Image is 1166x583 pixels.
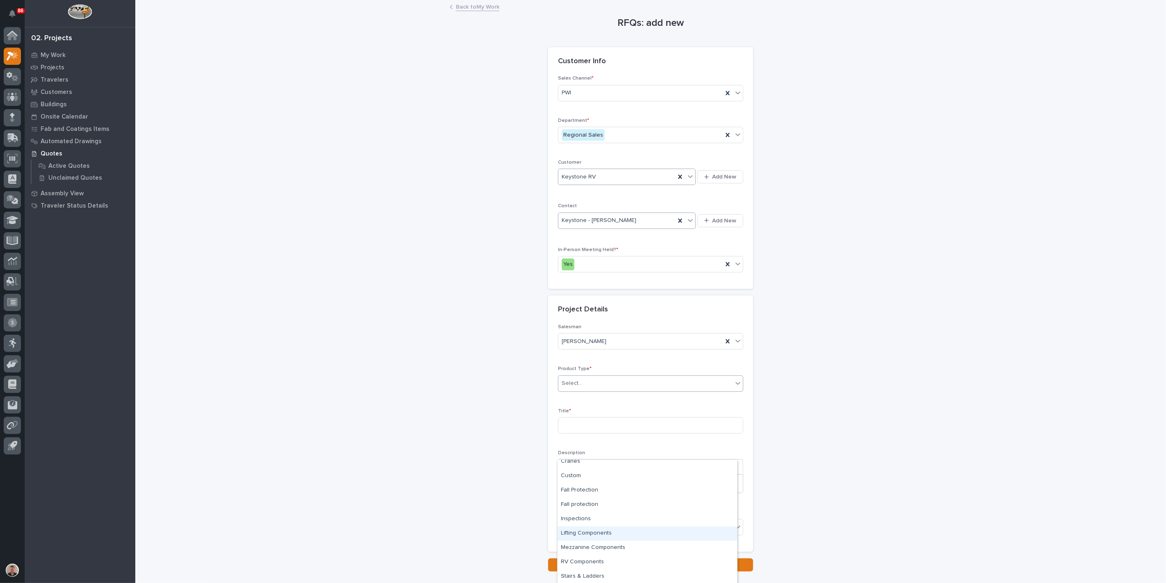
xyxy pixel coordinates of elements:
[712,217,736,224] span: Add New
[41,89,72,96] p: Customers
[548,558,753,572] button: Save
[41,76,68,84] p: Travelers
[456,2,499,11] a: Back toMy Work
[25,123,135,135] a: Fab and Coatings Items
[558,118,589,123] span: Department
[41,126,109,133] p: Fab and Coatings Items
[558,305,608,314] h2: Project Details
[18,8,23,14] p: 86
[32,160,135,171] a: Active Quotes
[697,170,743,183] button: Add New
[25,73,135,86] a: Travelers
[31,34,72,43] div: 02. Projects
[562,216,636,225] span: Keystone - [PERSON_NAME]
[562,173,596,181] span: Keystone RV
[41,52,66,59] p: My Work
[558,483,737,498] div: Fall Protection
[548,17,753,29] h1: RFQs: add new
[48,162,90,170] p: Active Quotes
[25,86,135,98] a: Customers
[558,57,606,66] h2: Customer Info
[562,89,571,97] span: PWI
[32,172,135,183] a: Unclaimed Quotes
[25,49,135,61] a: My Work
[68,4,92,19] img: Workspace Logo
[562,129,605,141] div: Regional Sales
[562,258,574,270] div: Yes
[558,160,581,165] span: Customer
[558,526,737,541] div: Lifting Components
[558,409,571,414] span: Title
[558,203,577,208] span: Contact
[712,173,736,181] span: Add New
[558,469,737,483] div: Custom
[558,455,737,469] div: Cranes
[558,450,585,455] span: Description
[4,562,21,579] button: users-avatar
[41,101,67,108] p: Buildings
[558,76,594,81] span: Sales Channel
[558,247,618,252] span: In-Person Meeting Held?
[25,135,135,147] a: Automated Drawings
[558,512,737,526] div: Inspections
[562,337,606,346] span: [PERSON_NAME]
[48,174,102,182] p: Unclaimed Quotes
[4,5,21,22] button: Notifications
[25,98,135,110] a: Buildings
[41,64,64,71] p: Projects
[558,325,581,329] span: Salesman
[10,10,21,23] div: Notifications86
[25,110,135,123] a: Onsite Calendar
[697,214,743,227] button: Add New
[25,199,135,212] a: Traveler Status Details
[558,555,737,569] div: RV Components
[41,113,88,121] p: Onsite Calendar
[41,138,102,145] p: Automated Drawings
[562,379,582,388] div: Select...
[41,190,84,197] p: Assembly View
[25,147,135,160] a: Quotes
[25,187,135,199] a: Assembly View
[41,202,108,210] p: Traveler Status Details
[25,61,135,73] a: Projects
[558,498,737,512] div: Fall protection
[41,150,62,158] p: Quotes
[558,541,737,555] div: Mezzanine Components
[558,366,592,371] span: Product Type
